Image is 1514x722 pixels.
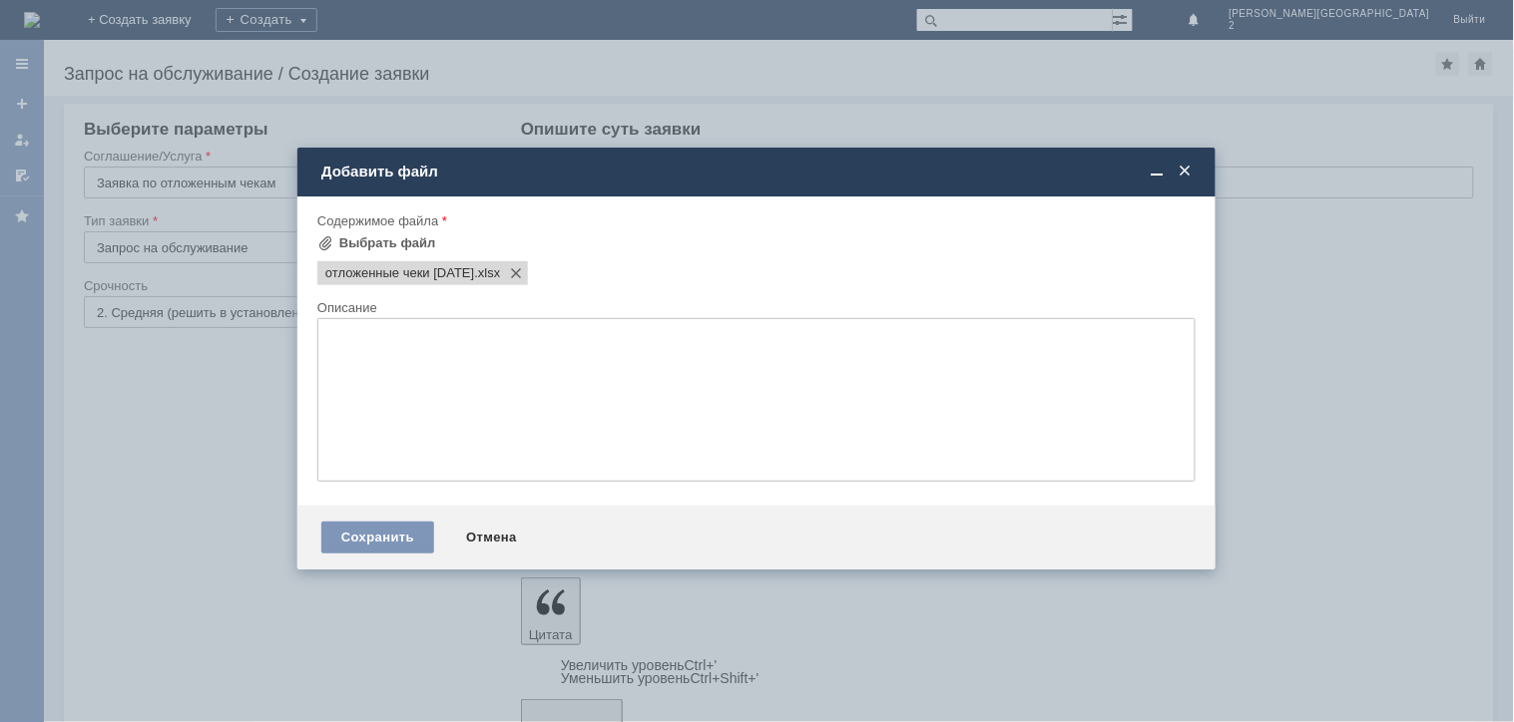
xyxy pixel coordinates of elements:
span: Свернуть (Ctrl + M) [1148,163,1168,180]
div: Выбрать файл [339,235,436,251]
div: Описание [317,301,1192,314]
span: отложенные чеки 29.08.2025.xlsx [474,265,500,281]
div: Содержимое файла [317,214,1192,227]
span: отложенные чеки 29.08.2025.xlsx [325,265,474,281]
div: Добавить файл [321,163,1196,180]
span: Закрыть [1176,163,1196,180]
div: прошу удалить отложенные чеки [DATE] [8,8,291,24]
